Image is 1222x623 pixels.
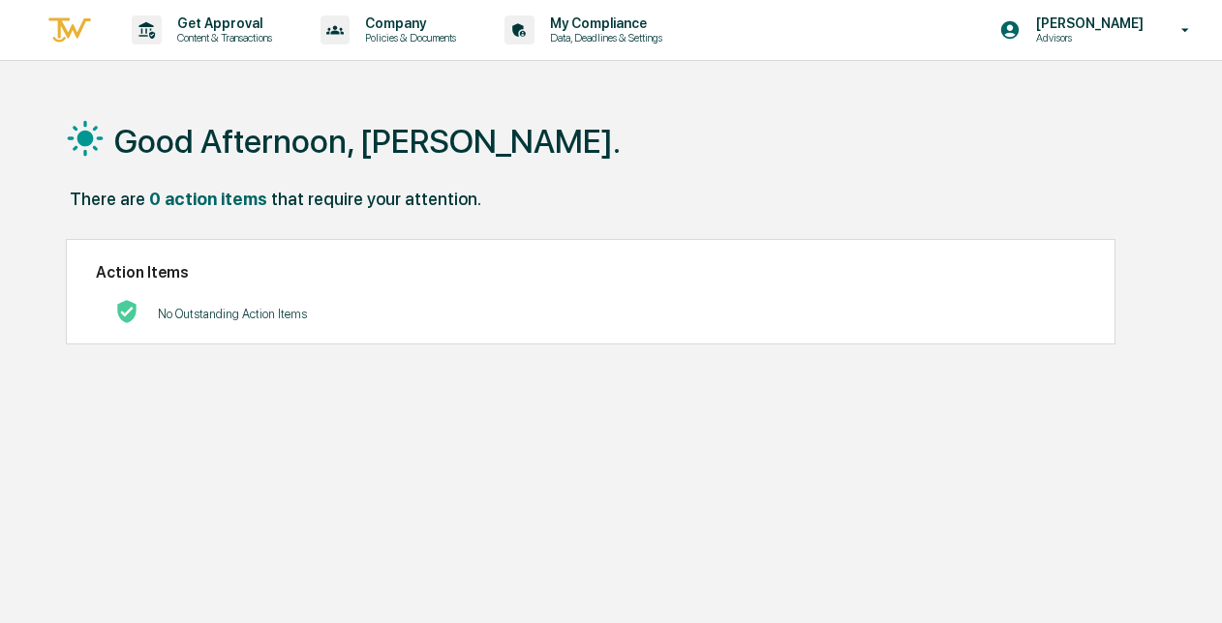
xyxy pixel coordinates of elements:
[96,263,1085,282] h2: Action Items
[162,31,282,44] p: Content & Transactions
[350,15,466,31] p: Company
[1021,31,1153,44] p: Advisors
[271,189,481,209] div: that require your attention.
[158,307,307,321] p: No Outstanding Action Items
[1021,15,1153,31] p: [PERSON_NAME]
[149,189,267,209] div: 0 action items
[535,15,672,31] p: My Compliance
[350,31,466,44] p: Policies & Documents
[114,122,621,161] h1: Good Afternoon, [PERSON_NAME].
[162,15,282,31] p: Get Approval
[115,300,138,323] img: No Actions logo
[70,189,145,209] div: There are
[46,15,93,46] img: logo
[535,31,672,44] p: Data, Deadlines & Settings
